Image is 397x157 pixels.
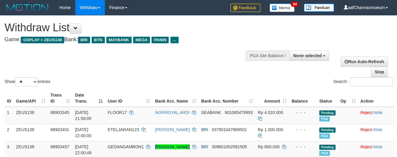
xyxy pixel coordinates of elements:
[92,37,105,43] span: BTN
[152,37,169,43] span: PANIN
[258,127,283,132] span: Rp 1.000.000
[358,90,394,107] th: Action
[5,90,14,107] th: ID
[319,134,330,139] span: Marked by aaftrukkakada
[170,37,179,43] span: ...
[319,110,336,115] span: Pending
[361,110,373,115] a: Reject
[292,109,314,115] div: - - -
[106,37,132,43] span: MAYBANK
[371,67,388,77] a: Stop
[292,144,314,150] div: - - -
[75,127,92,138] span: [DATE] 22:00:00
[14,90,48,107] th: Game/API: activate to sort column ascending
[304,4,334,12] img: panduan.png
[108,144,144,149] span: GEDANGAMBON1
[5,22,259,34] h1: Withdraw List
[201,110,221,115] span: SEABANK
[289,90,317,107] th: Balance
[358,107,394,124] td: ·
[5,77,50,86] label: Show entries
[350,77,392,86] input: Search:
[201,127,208,132] span: BRI
[155,144,190,149] a: [PERSON_NAME]
[341,57,388,67] a: Run Auto-Refresh
[5,107,14,124] td: 1
[246,51,289,61] div: PGA Site Balance /
[319,145,336,150] span: Pending
[5,37,259,43] h4: Game: Bank:
[212,144,247,149] span: Copy 309601002581505 to clipboard
[5,3,50,12] img: MOTION_logo.png
[374,127,383,132] a: Note
[14,124,48,141] td: ZEUS138
[293,53,322,58] span: None selected
[50,110,69,115] span: 88903345
[153,90,199,107] th: Bank Acc. Name: activate to sort column ascending
[108,127,139,132] span: ETELJARAN123
[230,4,261,12] img: Feedback.jpg
[75,144,92,155] span: [DATE] 22:00:49
[199,90,255,107] th: Bank Acc. Number: activate to sort column ascending
[319,151,330,156] span: Marked by aaftrukkakada
[201,144,208,149] span: BRI
[361,127,373,132] a: Reject
[133,37,150,43] span: MEGA
[358,124,394,141] td: ·
[225,110,253,115] span: Copy 901065479993 to clipboard
[21,37,64,43] span: OXPLAY > ZEUS138
[258,144,280,149] span: Rp 600.000
[361,144,373,149] a: Reject
[78,37,90,43] span: BRI
[291,2,299,7] span: 34
[14,107,48,124] td: ZEUS138
[75,110,92,121] span: [DATE] 21:59:05
[50,144,69,149] span: 88903457
[374,110,383,115] a: Note
[270,4,295,12] img: Button%20Memo.svg
[319,116,330,122] span: Marked by aaftrukkakada
[317,90,338,107] th: Status
[155,127,190,132] a: [PERSON_NAME]
[48,90,73,107] th: Trans ID: activate to sort column ascending
[50,127,69,132] span: 88903401
[333,77,392,86] label: Search:
[292,127,314,133] div: - - -
[289,51,330,61] button: None selected
[5,124,14,141] td: 2
[374,144,383,149] a: Note
[15,77,38,86] select: Showentries
[105,90,153,107] th: User ID: activate to sort column ascending
[319,128,336,133] span: Pending
[155,110,189,115] a: NOFRISYAL ARDI
[338,90,358,107] th: Op: activate to sort column ascending
[212,127,247,132] span: Copy 037901047869501 to clipboard
[73,90,105,107] th: Date Trans.: activate to sort column descending
[258,110,283,115] span: Rp 4.020.000
[108,110,127,115] span: FLOOR17
[255,90,289,107] th: Amount: activate to sort column ascending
